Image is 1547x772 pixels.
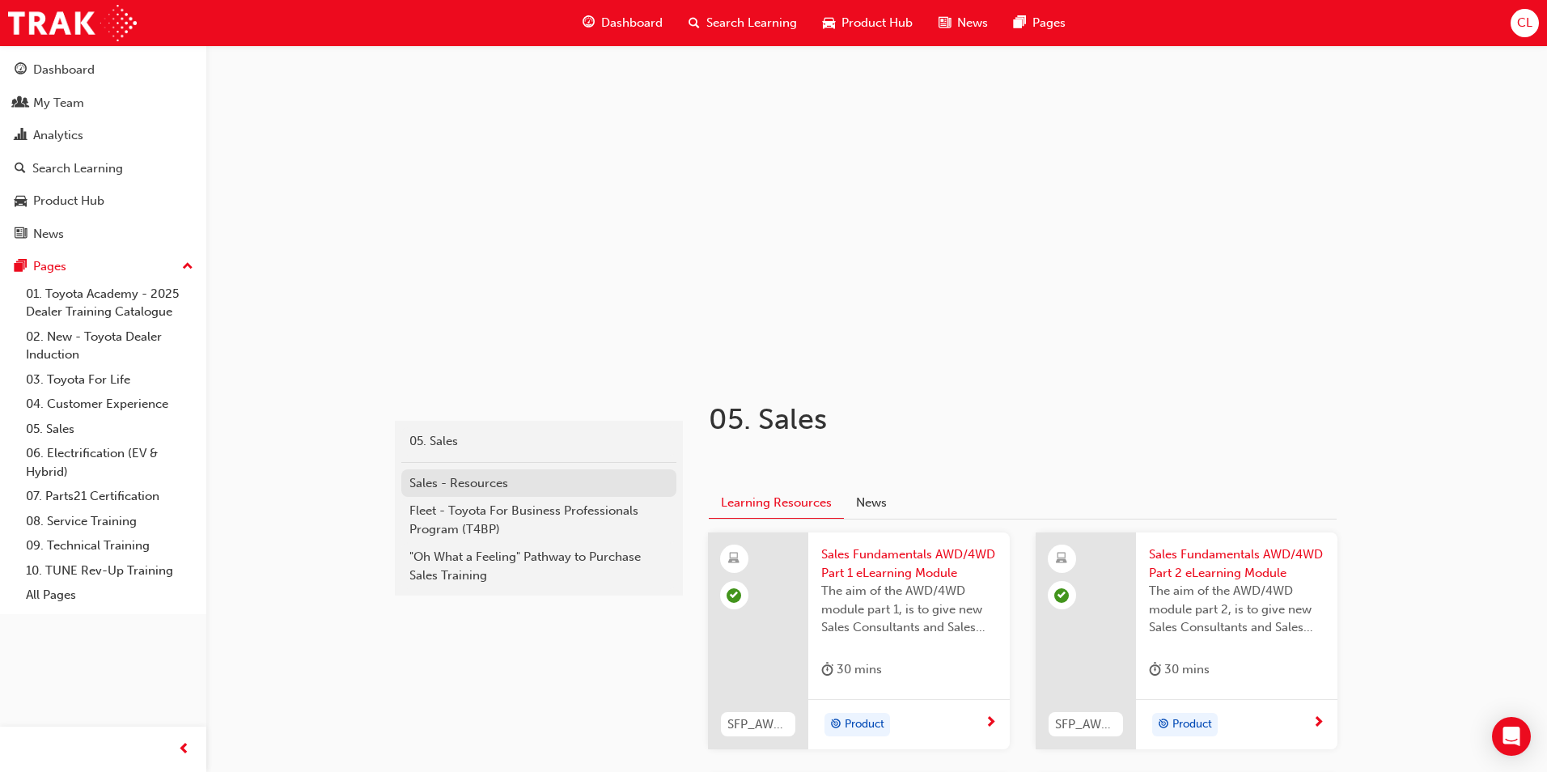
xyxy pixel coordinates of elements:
[15,96,27,111] span: people-icon
[15,194,27,209] span: car-icon
[728,549,740,570] span: learningResourceType_ELEARNING-icon
[841,14,913,32] span: Product Hub
[1492,717,1531,756] div: Open Intercom Messenger
[15,129,27,143] span: chart-icon
[570,6,676,40] a: guage-iconDashboard
[1014,13,1026,33] span: pages-icon
[19,509,200,534] a: 08. Service Training
[676,6,810,40] a: search-iconSearch Learning
[1055,715,1117,734] span: SFP_AWD_4WD_P2
[409,502,668,538] div: Fleet - Toyota For Business Professionals Program (T4BP)
[19,558,200,583] a: 10. TUNE Rev-Up Training
[19,533,200,558] a: 09. Technical Training
[1517,14,1532,32] span: CL
[939,13,951,33] span: news-icon
[6,252,200,282] button: Pages
[844,488,899,519] button: News
[19,324,200,367] a: 02. New - Toyota Dealer Induction
[1149,582,1324,637] span: The aim of the AWD/4WD module part 2, is to give new Sales Consultants and Sales Professionals an...
[821,545,997,582] span: Sales Fundamentals AWD/4WD Part 1 eLearning Module
[6,121,200,151] a: Analytics
[1032,14,1066,32] span: Pages
[33,257,66,276] div: Pages
[821,582,997,637] span: The aim of the AWD/4WD module part 1, is to give new Sales Consultants and Sales Professionals an...
[601,14,663,32] span: Dashboard
[401,497,676,543] a: Fleet - Toyota For Business Professionals Program (T4BP)
[19,441,200,484] a: 06. Electrification (EV & Hybrid)
[401,469,676,498] a: Sales - Resources
[409,432,668,451] div: 05. Sales
[33,94,84,112] div: My Team
[6,55,200,85] a: Dashboard
[708,532,1010,749] a: SFP_AWD_4WD_P1Sales Fundamentals AWD/4WD Part 1 eLearning ModuleThe aim of the AWD/4WD module par...
[19,484,200,509] a: 07. Parts21 Certification
[33,192,104,210] div: Product Hub
[8,5,137,41] img: Trak
[1172,715,1212,734] span: Product
[709,488,844,520] button: Learning Resources
[401,543,676,589] a: "Oh What a Feeling" Pathway to Purchase Sales Training
[845,715,884,734] span: Product
[178,740,190,760] span: prev-icon
[821,660,882,680] div: 30 mins
[6,88,200,118] a: My Team
[6,52,200,252] button: DashboardMy TeamAnalyticsSearch LearningProduct HubNews
[33,61,95,79] div: Dashboard
[409,474,668,493] div: Sales - Resources
[583,13,595,33] span: guage-icon
[15,63,27,78] span: guage-icon
[33,225,64,244] div: News
[1149,545,1324,582] span: Sales Fundamentals AWD/4WD Part 2 eLearning Module
[709,401,1240,437] h1: 05. Sales
[19,583,200,608] a: All Pages
[823,13,835,33] span: car-icon
[821,660,833,680] span: duration-icon
[19,367,200,392] a: 03. Toyota For Life
[409,548,668,584] div: "Oh What a Feeling" Pathway to Purchase Sales Training
[19,392,200,417] a: 04. Customer Experience
[19,417,200,442] a: 05. Sales
[182,257,193,278] span: up-icon
[401,427,676,456] a: 05. Sales
[6,219,200,249] a: News
[32,159,123,178] div: Search Learning
[33,126,83,145] div: Analytics
[1036,532,1337,749] a: SFP_AWD_4WD_P2Sales Fundamentals AWD/4WD Part 2 eLearning ModuleThe aim of the AWD/4WD module par...
[6,154,200,184] a: Search Learning
[1001,6,1079,40] a: pages-iconPages
[15,260,27,274] span: pages-icon
[1054,588,1069,603] span: learningRecordVerb_COMPLETE-icon
[830,715,841,736] span: target-icon
[15,162,26,176] span: search-icon
[727,715,789,734] span: SFP_AWD_4WD_P1
[19,282,200,324] a: 01. Toyota Academy - 2025 Dealer Training Catalogue
[1056,549,1067,570] span: learningResourceType_ELEARNING-icon
[985,716,997,731] span: next-icon
[706,14,797,32] span: Search Learning
[1312,716,1324,731] span: next-icon
[810,6,926,40] a: car-iconProduct Hub
[1511,9,1539,37] button: CL
[1158,715,1169,736] span: target-icon
[6,186,200,216] a: Product Hub
[1149,660,1210,680] div: 30 mins
[15,227,27,242] span: news-icon
[957,14,988,32] span: News
[926,6,1001,40] a: news-iconNews
[727,588,741,603] span: learningRecordVerb_COMPLETE-icon
[1149,660,1161,680] span: duration-icon
[689,13,700,33] span: search-icon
